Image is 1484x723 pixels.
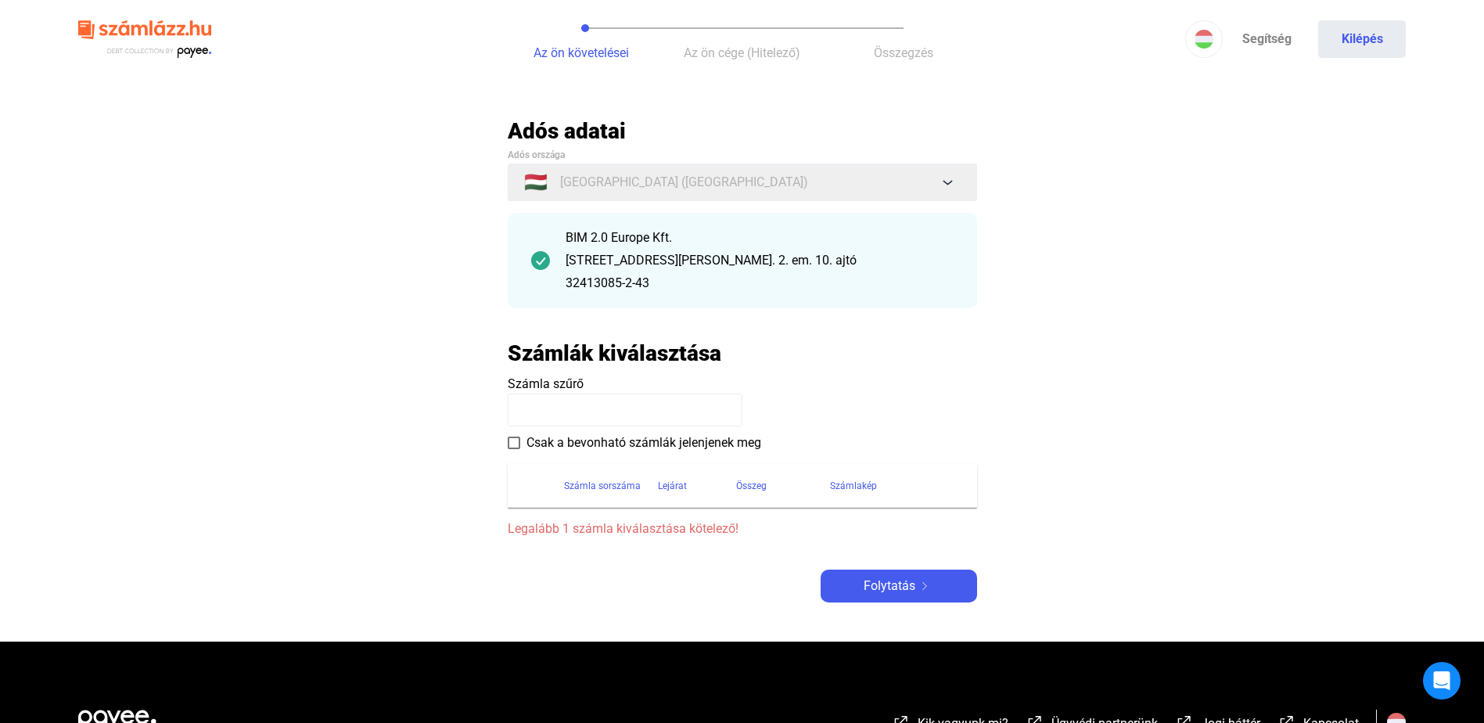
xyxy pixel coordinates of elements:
[864,577,915,595] span: Folytatás
[821,570,977,602] button: Folytatásarrow-right-white
[830,477,877,495] div: Számlakép
[566,274,954,293] div: 32413085-2-43
[531,251,550,270] img: checkmark-darker-green-circle
[1223,20,1310,58] a: Segítség
[874,45,933,60] span: Összegzés
[78,14,211,65] img: szamlazzhu-logo
[1423,662,1461,700] div: Open Intercom Messenger
[1318,20,1406,58] button: Kilépés
[736,477,830,495] div: Összeg
[1185,20,1223,58] button: HU
[658,477,736,495] div: Lejárat
[508,117,977,145] h2: Adós adatai
[508,340,721,367] h2: Számlák kiválasztása
[564,477,641,495] div: Számla sorszáma
[508,149,565,160] span: Adós országa
[508,376,584,391] span: Számla szűrő
[534,45,629,60] span: Az ön követelései
[508,164,977,201] button: 🇭🇺[GEOGRAPHIC_DATA] ([GEOGRAPHIC_DATA])
[508,520,977,538] span: Legalább 1 számla kiválasztása kötelező!
[524,173,548,192] span: 🇭🇺
[566,228,954,247] div: BIM 2.0 Europe Kft.
[566,251,954,270] div: [STREET_ADDRESS][PERSON_NAME]. 2. em. 10. ajtó
[684,45,800,60] span: Az ön cége (Hitelező)
[1195,30,1213,49] img: HU
[560,173,808,192] span: [GEOGRAPHIC_DATA] ([GEOGRAPHIC_DATA])
[915,582,934,590] img: arrow-right-white
[830,477,958,495] div: Számlakép
[564,477,658,495] div: Számla sorszáma
[526,433,761,452] span: Csak a bevonható számlák jelenjenek meg
[736,477,767,495] div: Összeg
[658,477,687,495] div: Lejárat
